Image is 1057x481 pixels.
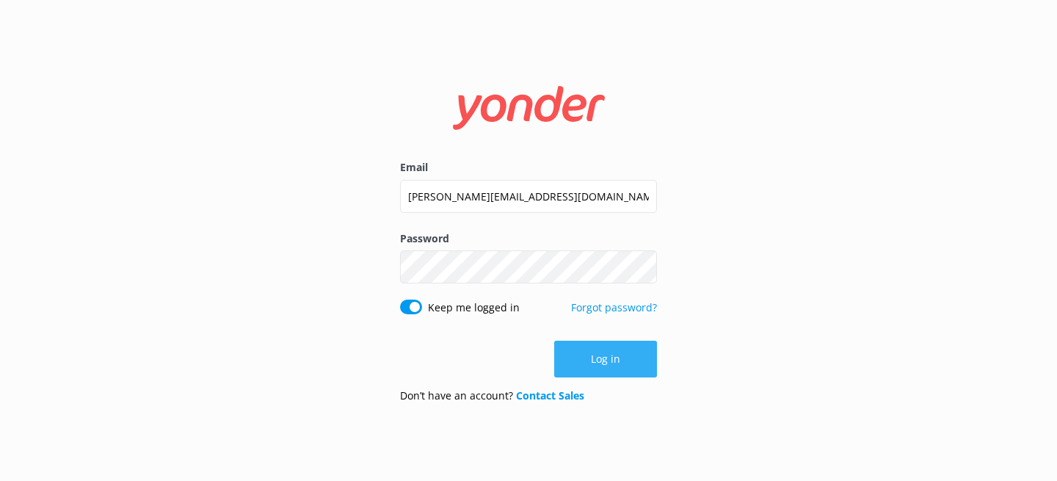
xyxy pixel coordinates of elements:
[571,300,657,314] a: Forgot password?
[428,300,520,316] label: Keep me logged in
[628,253,657,282] button: Show password
[400,159,657,176] label: Email
[400,231,657,247] label: Password
[554,341,657,377] button: Log in
[400,180,657,213] input: user@emailaddress.com
[516,388,584,402] a: Contact Sales
[400,388,584,404] p: Don’t have an account?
